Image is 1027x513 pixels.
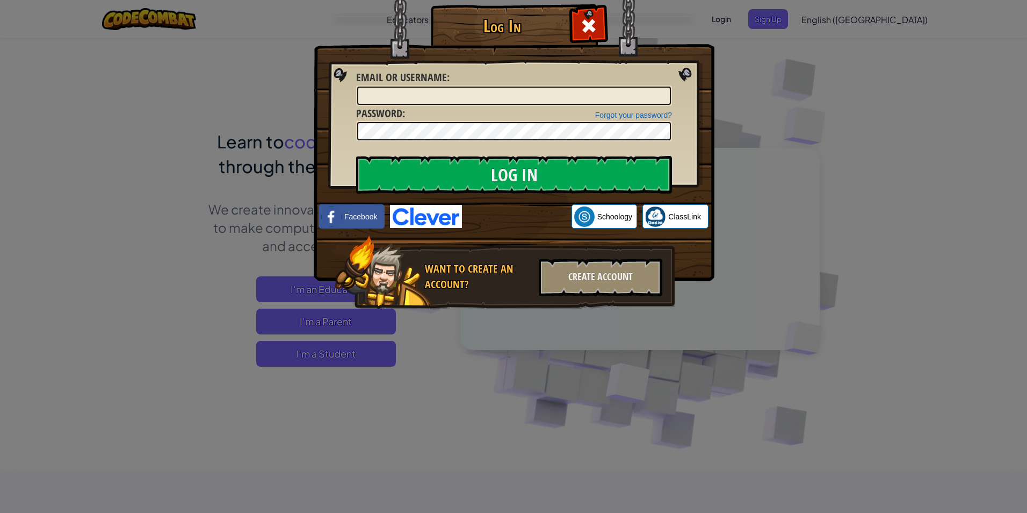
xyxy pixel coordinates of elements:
div: Create Account [539,259,662,296]
span: ClassLink [668,211,701,222]
div: Want to create an account? [425,261,532,292]
img: facebook_small.png [321,206,342,227]
span: Email or Username [356,70,447,84]
label: : [356,106,405,122]
label: : [356,70,450,85]
img: clever-logo-blue.png [390,205,462,228]
h1: Log In [433,17,570,35]
img: schoology.png [574,206,595,227]
span: Password [356,106,402,120]
img: classlink-logo-small.png [645,206,666,227]
a: Forgot your password? [595,111,672,119]
iframe: Sign in with Google Dialog [806,11,1016,118]
span: Facebook [344,211,377,222]
span: Schoology [597,211,632,222]
iframe: Sign in with Google Button [462,205,572,229]
input: Log In [356,156,672,194]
